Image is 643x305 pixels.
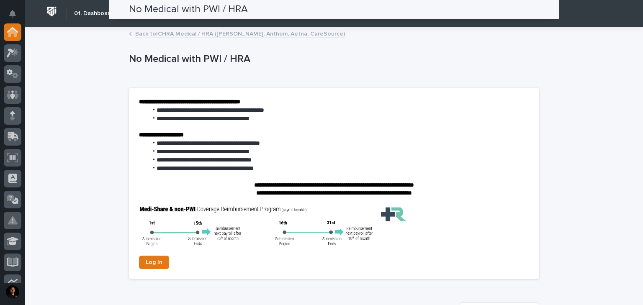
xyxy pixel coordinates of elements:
h2: 01. Dashboard [74,10,113,17]
img: Workspace Logo [44,4,59,19]
div: Notifications [10,10,21,23]
button: Notifications [4,5,21,23]
a: Back toICHRA Medical / HRA ([PERSON_NAME], Anthem, Aetna, CareSource) [135,28,345,38]
a: Log In [139,256,169,269]
span: Log In [146,259,162,265]
button: users-avatar [4,283,21,301]
p: No Medical with PWI / HRA [129,53,536,65]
